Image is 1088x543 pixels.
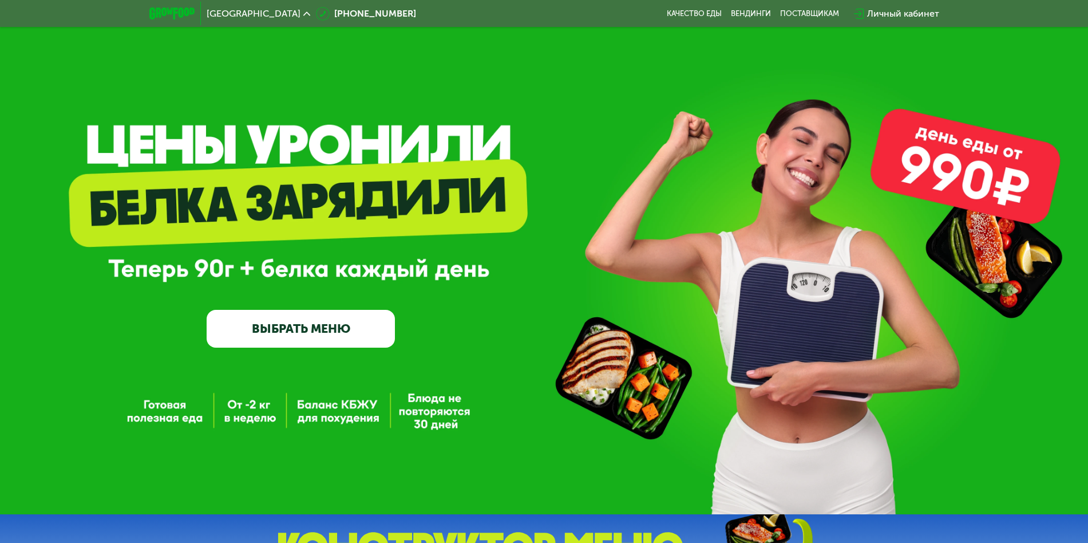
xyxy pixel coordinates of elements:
[867,7,939,21] div: Личный кабинет
[731,9,771,18] a: Вендинги
[316,7,416,21] a: [PHONE_NUMBER]
[207,9,300,18] span: [GEOGRAPHIC_DATA]
[780,9,839,18] div: поставщикам
[667,9,722,18] a: Качество еды
[207,310,395,348] a: ВЫБРАТЬ МЕНЮ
